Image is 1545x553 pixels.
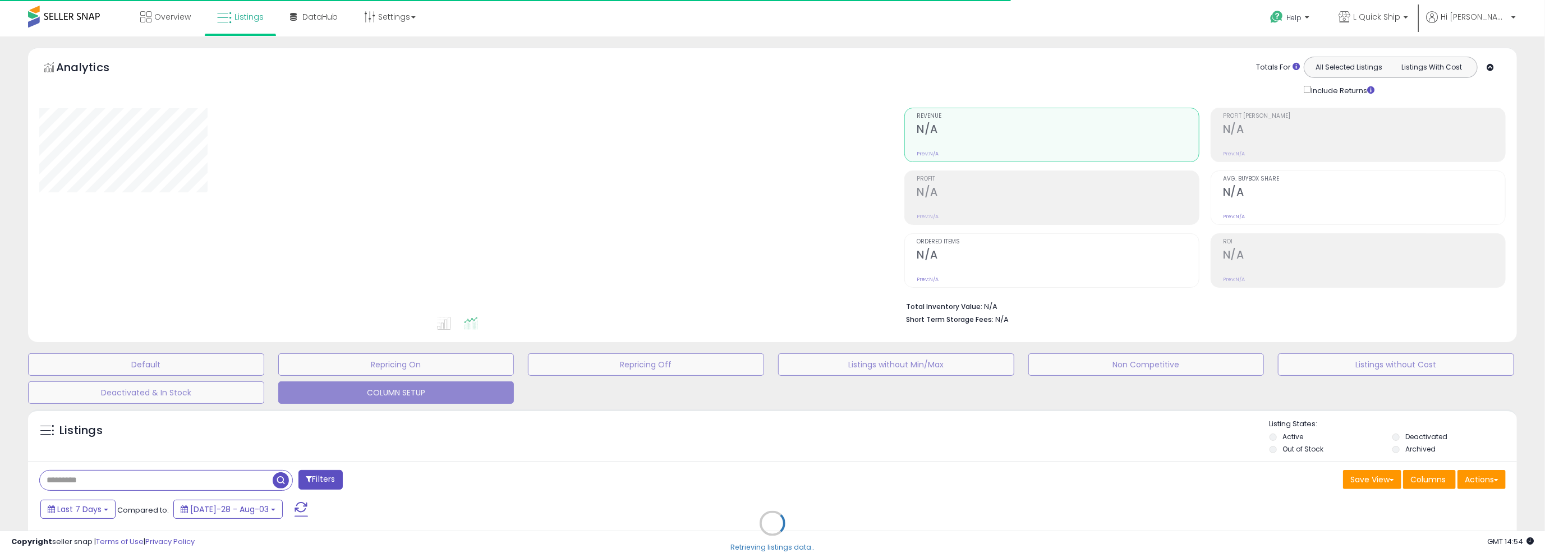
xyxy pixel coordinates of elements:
[1223,123,1505,138] h2: N/A
[1441,11,1508,22] span: Hi [PERSON_NAME]
[11,536,52,547] strong: Copyright
[917,213,939,220] small: Prev: N/A
[1223,186,1505,201] h2: N/A
[917,186,1199,201] h2: N/A
[917,123,1199,138] h2: N/A
[1426,11,1516,36] a: Hi [PERSON_NAME]
[917,113,1199,119] span: Revenue
[1223,276,1245,283] small: Prev: N/A
[1390,60,1474,75] button: Listings With Cost
[778,353,1014,376] button: Listings without Min/Max
[528,353,764,376] button: Repricing Off
[278,381,514,404] button: COLUMN SETUP
[1261,2,1321,36] a: Help
[1223,248,1505,264] h2: N/A
[1028,353,1264,376] button: Non Competitive
[28,353,264,376] button: Default
[1295,84,1388,96] div: Include Returns
[1307,60,1391,75] button: All Selected Listings
[917,276,939,283] small: Prev: N/A
[234,11,264,22] span: Listings
[1353,11,1400,22] span: L Quick Ship
[995,314,1009,325] span: N/A
[56,59,131,78] h5: Analytics
[278,353,514,376] button: Repricing On
[917,150,939,157] small: Prev: N/A
[730,543,815,553] div: Retrieving listings data..
[1223,213,1245,220] small: Prev: N/A
[1278,353,1514,376] button: Listings without Cost
[917,176,1199,182] span: Profit
[1223,176,1505,182] span: Avg. Buybox Share
[28,381,264,404] button: Deactivated & In Stock
[1286,13,1302,22] span: Help
[1223,239,1505,245] span: ROI
[1223,150,1245,157] small: Prev: N/A
[917,248,1199,264] h2: N/A
[906,315,994,324] b: Short Term Storage Fees:
[1256,62,1300,73] div: Totals For
[906,299,1497,312] li: N/A
[917,239,1199,245] span: Ordered Items
[302,11,338,22] span: DataHub
[1223,113,1505,119] span: Profit [PERSON_NAME]
[11,537,195,547] div: seller snap | |
[154,11,191,22] span: Overview
[906,302,982,311] b: Total Inventory Value:
[1270,10,1284,24] i: Get Help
